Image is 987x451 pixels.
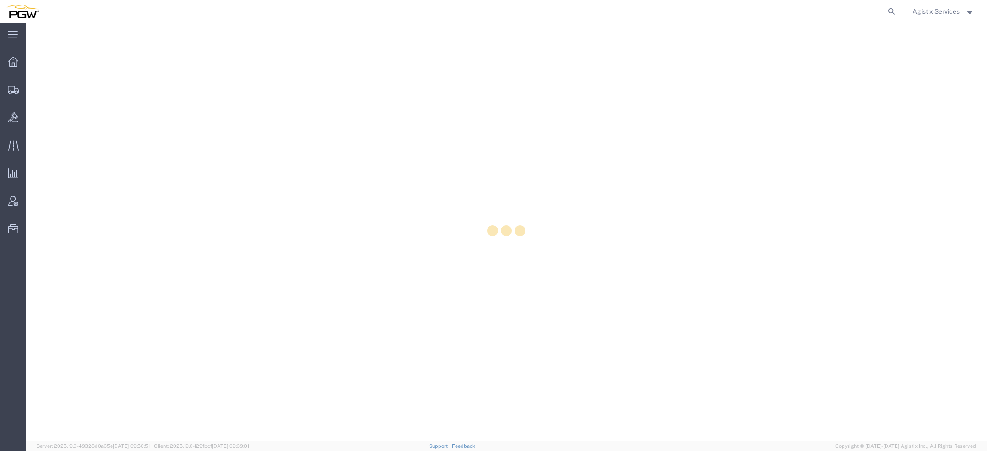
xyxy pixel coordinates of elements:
span: Copyright © [DATE]-[DATE] Agistix Inc., All Rights Reserved [835,442,976,450]
span: [DATE] 09:39:01 [212,443,249,449]
span: Agistix Services [913,6,960,16]
button: Agistix Services [912,6,975,17]
a: Support [429,443,452,449]
span: Client: 2025.19.0-129fbcf [154,443,249,449]
img: logo [6,5,39,18]
a: Feedback [452,443,475,449]
span: Server: 2025.19.0-49328d0a35e [37,443,150,449]
span: [DATE] 09:50:51 [113,443,150,449]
